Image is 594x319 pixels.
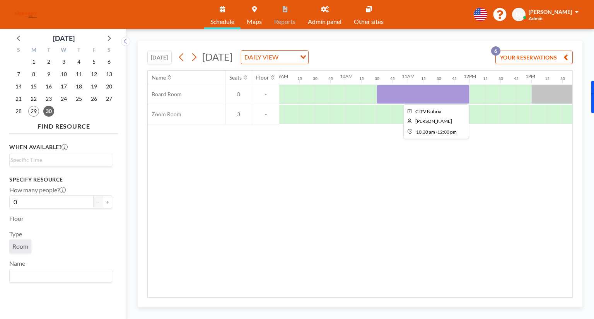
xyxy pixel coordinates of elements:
div: 12PM [464,73,476,79]
span: Tuesday, September 23, 2025 [43,93,54,104]
span: - [436,129,437,135]
span: 3 [225,111,252,118]
button: YOUR RESERVATIONS6 [495,51,573,64]
h4: FIND RESOURCE [9,119,118,130]
div: 1PM [526,73,535,79]
span: Monday, September 22, 2025 [28,93,39,104]
div: 30 [560,76,565,81]
div: Name [152,74,166,81]
span: Tuesday, September 9, 2025 [43,69,54,80]
span: Tuesday, September 30, 2025 [43,106,54,117]
div: S [11,46,26,56]
span: Monday, September 29, 2025 [28,106,39,117]
label: Type [9,230,22,238]
span: Monday, September 15, 2025 [28,81,39,92]
span: Friday, September 19, 2025 [89,81,99,92]
span: Sunday, September 7, 2025 [13,69,24,80]
span: CLTV Nubria [415,109,441,114]
div: F [86,46,101,56]
span: Friday, September 5, 2025 [89,56,99,67]
div: 30 [375,76,379,81]
div: 45 [390,76,395,81]
div: T [41,46,56,56]
div: 15 [359,76,364,81]
span: Schedule [210,19,234,25]
div: M [26,46,41,56]
span: Wednesday, September 17, 2025 [58,81,69,92]
span: Sunday, September 14, 2025 [13,81,24,92]
input: Search for option [281,52,295,62]
span: Emilie Gregson [415,118,452,124]
div: 11AM [402,73,415,79]
span: [DATE] [202,51,233,63]
span: Other sites [354,19,384,25]
span: - [252,111,279,118]
div: 10AM [340,73,353,79]
label: How many people? [9,186,66,194]
span: Reports [274,19,295,25]
label: Floor [9,215,24,222]
div: 30 [437,76,441,81]
div: 45 [452,76,457,81]
div: 30 [313,76,317,81]
span: Sunday, September 28, 2025 [13,106,24,117]
span: Tuesday, September 2, 2025 [43,56,54,67]
span: Admin [529,15,543,21]
div: 15 [421,76,426,81]
button: - [94,195,103,209]
div: 30 [498,76,503,81]
span: Monday, September 1, 2025 [28,56,39,67]
input: Search for option [10,271,108,281]
div: Search for option [10,154,112,166]
button: [DATE] [147,51,172,64]
span: Zoom Room [148,111,181,118]
span: Monday, September 8, 2025 [28,69,39,80]
div: 15 [297,76,302,81]
img: organization-logo [12,7,40,22]
div: Search for option [10,269,112,282]
span: DAILY VIEW [243,52,280,62]
span: Wednesday, September 24, 2025 [58,93,69,104]
span: Thursday, September 11, 2025 [73,69,84,80]
div: S [101,46,116,56]
span: Room [12,243,28,250]
span: 8 [225,91,252,98]
span: Thursday, September 18, 2025 [73,81,84,92]
span: - [252,91,279,98]
span: Maps [247,19,262,25]
div: T [71,46,86,56]
h3: Specify resource [9,176,112,183]
span: Thursday, September 4, 2025 [73,56,84,67]
span: 10:30 AM [416,129,435,135]
label: Name [9,260,25,267]
span: Saturday, September 27, 2025 [104,93,114,104]
span: Saturday, September 20, 2025 [104,81,114,92]
span: EG [515,11,522,18]
span: Sunday, September 21, 2025 [13,93,24,104]
div: 15 [545,76,550,81]
span: Friday, September 12, 2025 [89,69,99,80]
div: 15 [483,76,488,81]
div: 9AM [278,73,288,79]
div: [DATE] [53,33,75,44]
span: Wednesday, September 3, 2025 [58,56,69,67]
span: Friday, September 26, 2025 [89,93,99,104]
p: 6 [491,46,500,56]
span: Wednesday, September 10, 2025 [58,69,69,80]
span: Admin panel [308,19,341,25]
div: Seats [229,74,242,81]
div: 45 [328,76,333,81]
div: Search for option [241,51,308,64]
div: Floor [256,74,269,81]
span: 12:00 PM [437,129,457,135]
span: Saturday, September 6, 2025 [104,56,114,67]
span: [PERSON_NAME] [529,8,572,15]
input: Search for option [10,156,108,164]
div: 45 [514,76,519,81]
span: Board Room [148,91,182,98]
span: Tuesday, September 16, 2025 [43,81,54,92]
button: + [103,195,112,209]
span: Thursday, September 25, 2025 [73,93,84,104]
span: Saturday, September 13, 2025 [104,69,114,80]
div: W [56,46,72,56]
